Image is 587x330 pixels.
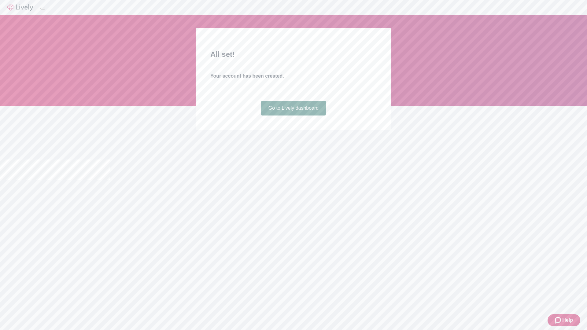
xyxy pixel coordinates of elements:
[562,317,573,324] span: Help
[210,72,377,80] h4: Your account has been created.
[210,49,377,60] h2: All set!
[7,4,33,11] img: Lively
[555,317,562,324] svg: Zendesk support icon
[548,314,580,326] button: Zendesk support iconHelp
[40,8,45,9] button: Log out
[261,101,326,116] a: Go to Lively dashboard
